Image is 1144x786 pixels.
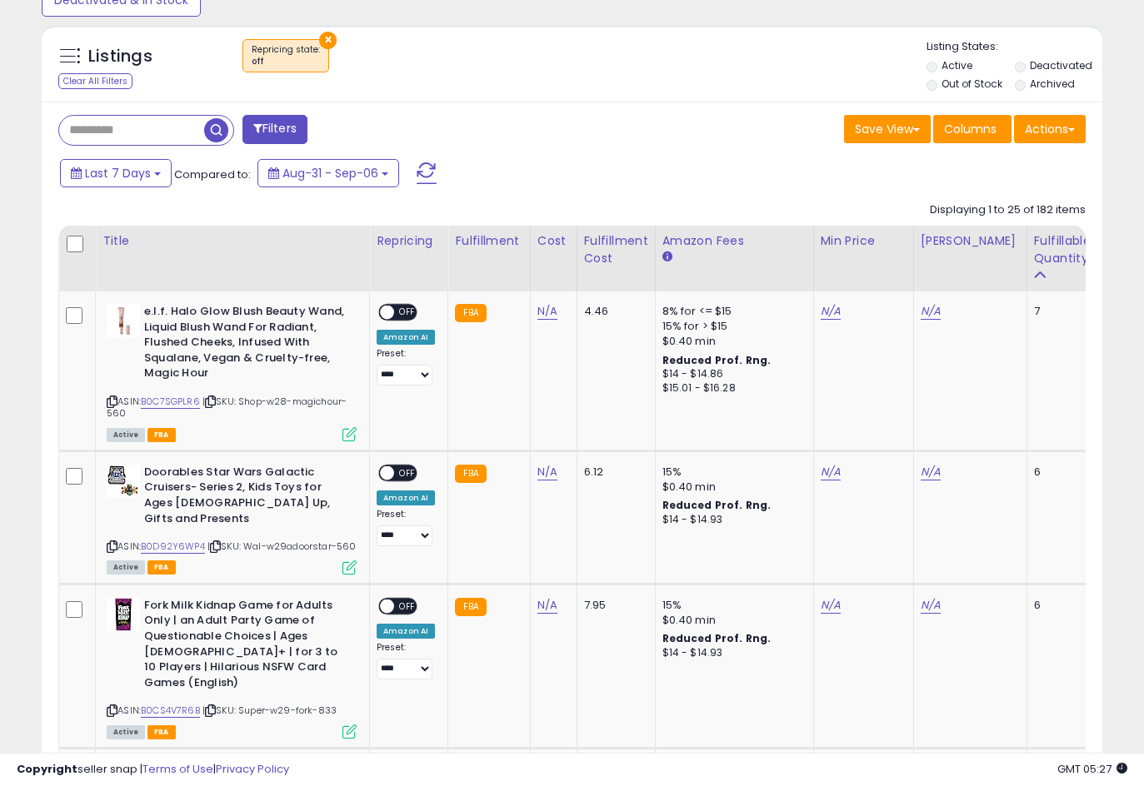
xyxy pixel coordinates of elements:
div: Amazon AI [377,330,435,345]
button: Filters [242,115,307,144]
small: FBA [455,465,486,483]
label: Deactivated [1030,58,1092,72]
b: Reduced Prof. Rng. [662,498,772,512]
div: $15.01 - $16.28 [662,381,801,395]
span: | SKU: Super-w29-fork-833 [202,704,337,717]
div: $14 - $14.86 [662,367,801,381]
div: Title [102,232,362,250]
div: Repricing [377,232,441,250]
div: Preset: [377,348,435,386]
strong: Copyright [17,761,77,777]
span: Last 7 Days [85,165,151,182]
span: Columns [944,121,997,137]
button: Actions [1014,115,1086,143]
a: Terms of Use [142,761,213,777]
span: OFF [394,465,421,480]
div: Fulfillment Cost [584,232,648,267]
span: All listings currently available for purchase on Amazon [107,725,145,739]
span: FBA [147,725,176,739]
b: Fork Milk Kidnap Game for Adults Only | an Adult Party Game of Questionable Choices | Ages [DEMOG... [144,598,347,694]
b: Doorables Star Wars Galactic Cruisers- Series 2, Kids Toys for Ages [DEMOGRAPHIC_DATA] Up, Gifts ... [144,465,347,530]
img: 51L329O-A2L._SL40_.jpg [107,465,140,498]
div: 6 [1034,598,1086,613]
span: OFF [394,599,421,613]
div: $14 - $14.93 [662,646,801,660]
h5: Listings [88,45,152,68]
a: B0CS4V7R6B [141,704,200,718]
span: 2025-09-14 05:27 GMT [1057,761,1127,777]
label: Out of Stock [942,77,1002,91]
span: | SKU: Shop-w28-magichour-560 [107,395,347,420]
span: FBA [147,428,176,442]
a: Privacy Policy [216,761,289,777]
div: $0.40 min [662,480,801,495]
a: N/A [821,464,841,480]
div: Fulfillment [455,232,522,250]
div: 7 [1034,304,1086,319]
div: 7.95 [584,598,642,613]
a: B0C7SGPLR6 [141,395,200,409]
div: 15% for > $15 [662,319,801,334]
button: Columns [933,115,1012,143]
button: Last 7 Days [60,159,172,187]
div: Preset: [377,642,435,679]
span: Compared to: [174,167,251,182]
span: All listings currently available for purchase on Amazon [107,428,145,442]
span: Repricing state : [252,43,320,68]
div: 4.46 [584,304,642,319]
div: seller snap | | [17,762,289,778]
label: Archived [1030,77,1075,91]
img: 415qhQyjrCL._SL40_.jpg [107,598,140,631]
button: × [319,32,337,49]
small: Amazon Fees. [662,250,672,265]
button: Save View [844,115,931,143]
div: 15% [662,465,801,480]
b: Reduced Prof. Rng. [662,631,772,645]
div: Min Price [821,232,907,250]
a: N/A [821,597,841,614]
div: $14 - $14.93 [662,513,801,527]
div: Amazon AI [377,624,435,639]
b: e.l.f. Halo Glow Blush Beauty Wand, Liquid Blush Wand For Radiant, Flushed Cheeks, Infused With S... [144,304,347,386]
div: 8% for <= $15 [662,304,801,319]
div: Fulfillable Quantity [1034,232,1092,267]
div: 6.12 [584,465,642,480]
span: | SKU: Wal-w29adoorstar-560 [207,540,357,553]
div: Amazon Fees [662,232,807,250]
div: ASIN: [107,304,357,440]
div: $0.40 min [662,334,801,349]
a: B0D92Y6WP4 [141,540,205,554]
div: [PERSON_NAME] [921,232,1020,250]
div: Cost [537,232,570,250]
p: Listing States: [927,39,1102,55]
span: Aug-31 - Sep-06 [282,165,378,182]
div: ASIN: [107,465,357,573]
a: N/A [537,464,557,480]
div: Amazon AI [377,490,435,505]
div: Displaying 1 to 25 of 182 items [930,202,1086,218]
a: N/A [921,597,941,614]
span: OFF [394,306,421,320]
a: N/A [921,464,941,480]
button: Aug-31 - Sep-06 [257,159,399,187]
b: Reduced Prof. Rng. [662,353,772,367]
div: $0.40 min [662,613,801,628]
img: 31tRmGQVjGL._SL40_.jpg [107,304,140,337]
span: FBA [147,560,176,575]
div: Preset: [377,509,435,546]
div: off [252,56,320,67]
a: N/A [537,303,557,320]
a: N/A [537,597,557,614]
a: N/A [921,303,941,320]
label: Active [942,58,972,72]
a: N/A [821,303,841,320]
div: 15% [662,598,801,613]
small: FBA [455,598,486,616]
small: FBA [455,304,486,322]
span: All listings currently available for purchase on Amazon [107,560,145,575]
div: Clear All Filters [58,73,132,89]
div: 6 [1034,465,1086,480]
